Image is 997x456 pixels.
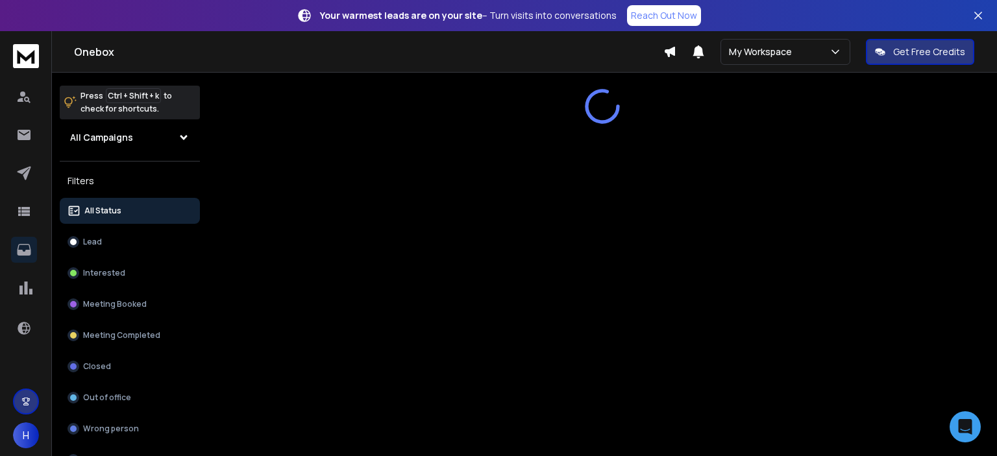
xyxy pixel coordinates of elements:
p: All Status [84,206,121,216]
button: All Status [60,198,200,224]
p: Meeting Booked [83,299,147,309]
button: All Campaigns [60,125,200,150]
strong: Your warmest leads are on your site [320,9,482,21]
p: Meeting Completed [83,330,160,341]
p: My Workspace [729,45,797,58]
h1: All Campaigns [70,131,133,144]
h3: Filters [60,172,200,190]
button: Lead [60,229,200,255]
p: Reach Out Now [631,9,697,22]
button: Closed [60,354,200,379]
h1: Onebox [74,44,663,60]
p: Interested [83,268,125,278]
p: – Turn visits into conversations [320,9,617,22]
div: Open Intercom Messenger [950,411,981,442]
button: H [13,422,39,448]
p: Get Free Credits [893,45,965,58]
p: Lead [83,237,102,247]
button: Out of office [60,385,200,411]
button: Interested [60,260,200,286]
p: Wrong person [83,424,139,434]
button: Wrong person [60,416,200,442]
button: Meeting Booked [60,291,200,317]
p: Out of office [83,392,131,403]
span: Ctrl + Shift + k [106,88,161,103]
p: Press to check for shortcuts. [80,90,172,115]
a: Reach Out Now [627,5,701,26]
img: logo [13,44,39,68]
button: Get Free Credits [866,39,974,65]
button: Meeting Completed [60,322,200,348]
p: Closed [83,361,111,372]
